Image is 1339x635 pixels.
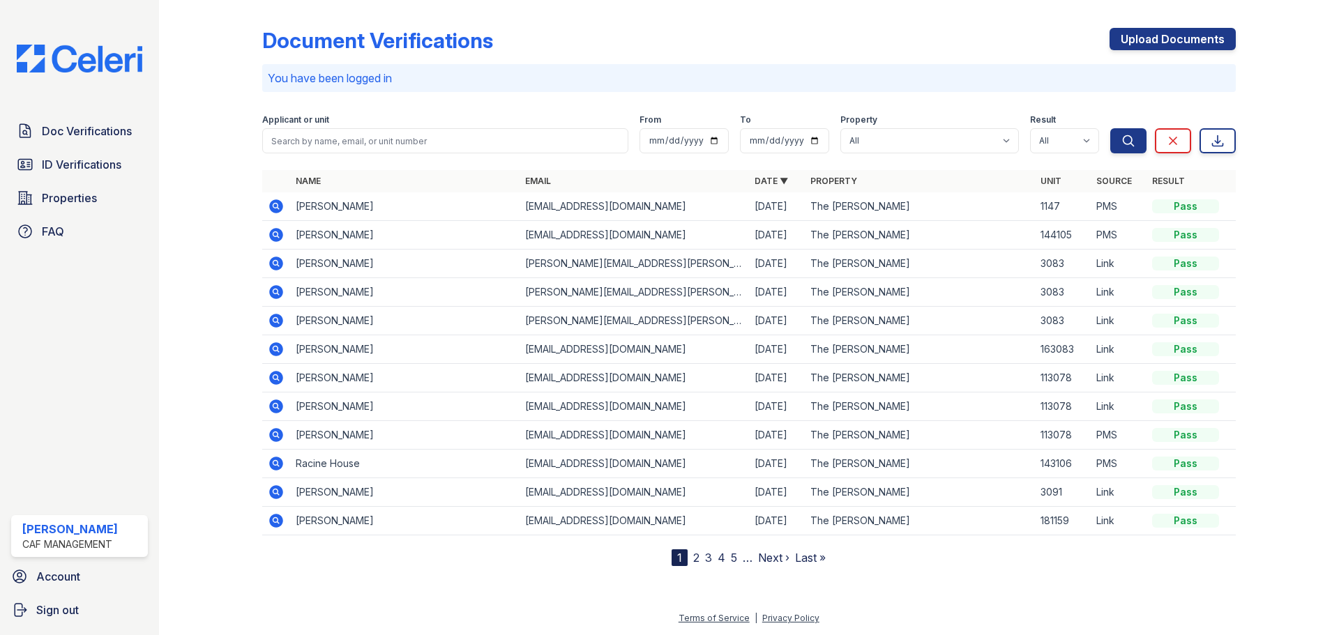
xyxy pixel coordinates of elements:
[749,421,805,450] td: [DATE]
[795,551,826,565] a: Last »
[11,217,148,245] a: FAQ
[290,421,520,450] td: [PERSON_NAME]
[749,307,805,335] td: [DATE]
[1152,514,1219,528] div: Pass
[290,392,520,421] td: [PERSON_NAME]
[749,450,805,478] td: [DATE]
[520,421,749,450] td: [EMAIL_ADDRESS][DOMAIN_NAME]
[290,335,520,364] td: [PERSON_NAME]
[290,192,520,221] td: [PERSON_NAME]
[758,551,789,565] a: Next ›
[640,114,661,125] label: From
[755,176,788,186] a: Date ▼
[1035,250,1091,278] td: 3083
[520,250,749,278] td: [PERSON_NAME][EMAIL_ADDRESS][PERSON_NAME][DOMAIN_NAME]
[1035,221,1091,250] td: 144105
[520,221,749,250] td: [EMAIL_ADDRESS][DOMAIN_NAME]
[1041,176,1061,186] a: Unit
[290,250,520,278] td: [PERSON_NAME]
[749,278,805,307] td: [DATE]
[290,278,520,307] td: [PERSON_NAME]
[805,250,1034,278] td: The [PERSON_NAME]
[1035,335,1091,364] td: 163083
[1035,392,1091,421] td: 113078
[1035,478,1091,507] td: 3091
[520,335,749,364] td: [EMAIL_ADDRESS][DOMAIN_NAME]
[1091,421,1147,450] td: PMS
[1110,28,1236,50] a: Upload Documents
[1035,450,1091,478] td: 143106
[1152,342,1219,356] div: Pass
[805,221,1034,250] td: The [PERSON_NAME]
[520,507,749,535] td: [EMAIL_ADDRESS][DOMAIN_NAME]
[42,123,132,139] span: Doc Verifications
[290,450,520,478] td: Racine House
[36,568,80,585] span: Account
[805,421,1034,450] td: The [PERSON_NAME]
[693,551,699,565] a: 2
[1096,176,1132,186] a: Source
[731,551,737,565] a: 5
[672,549,688,566] div: 1
[520,364,749,392] td: [EMAIL_ADDRESS][DOMAIN_NAME]
[679,613,750,623] a: Terms of Service
[749,507,805,535] td: [DATE]
[6,596,153,624] a: Sign out
[1091,278,1147,307] td: Link
[749,364,805,392] td: [DATE]
[520,192,749,221] td: [EMAIL_ADDRESS][DOMAIN_NAME]
[11,151,148,178] a: ID Verifications
[11,117,148,145] a: Doc Verifications
[520,278,749,307] td: [PERSON_NAME][EMAIL_ADDRESS][PERSON_NAME][DOMAIN_NAME]
[1091,450,1147,478] td: PMS
[520,450,749,478] td: [EMAIL_ADDRESS][DOMAIN_NAME]
[805,364,1034,392] td: The [PERSON_NAME]
[36,602,79,618] span: Sign out
[1091,507,1147,535] td: Link
[749,221,805,250] td: [DATE]
[749,250,805,278] td: [DATE]
[290,364,520,392] td: [PERSON_NAME]
[755,613,757,623] div: |
[290,307,520,335] td: [PERSON_NAME]
[262,114,329,125] label: Applicant or unit
[1152,257,1219,270] div: Pass
[268,70,1230,86] p: You have been logged in
[749,478,805,507] td: [DATE]
[6,45,153,72] img: CE_Logo_Blue-a8612792a0a2168367f1c8372b55b34899dd931a85d93a1a3d3e32e68fde9ad4.png
[1091,364,1147,392] td: Link
[1035,364,1091,392] td: 113078
[42,156,121,173] span: ID Verifications
[705,551,712,565] a: 3
[290,478,520,507] td: [PERSON_NAME]
[520,307,749,335] td: [PERSON_NAME][EMAIL_ADDRESS][PERSON_NAME][DOMAIN_NAME]
[262,28,493,53] div: Document Verifications
[1152,199,1219,213] div: Pass
[6,563,153,590] a: Account
[1035,421,1091,450] td: 113078
[262,128,628,153] input: Search by name, email, or unit number
[743,549,752,566] span: …
[1152,428,1219,442] div: Pass
[1152,228,1219,242] div: Pass
[1152,314,1219,328] div: Pass
[1152,399,1219,413] div: Pass
[749,392,805,421] td: [DATE]
[1091,221,1147,250] td: PMS
[805,278,1034,307] td: The [PERSON_NAME]
[520,392,749,421] td: [EMAIL_ADDRESS][DOMAIN_NAME]
[42,190,97,206] span: Properties
[718,551,725,565] a: 4
[805,392,1034,421] td: The [PERSON_NAME]
[42,223,64,240] span: FAQ
[525,176,551,186] a: Email
[1035,307,1091,335] td: 3083
[805,335,1034,364] td: The [PERSON_NAME]
[1091,250,1147,278] td: Link
[1152,371,1219,385] div: Pass
[805,450,1034,478] td: The [PERSON_NAME]
[805,507,1034,535] td: The [PERSON_NAME]
[1091,192,1147,221] td: PMS
[1152,176,1185,186] a: Result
